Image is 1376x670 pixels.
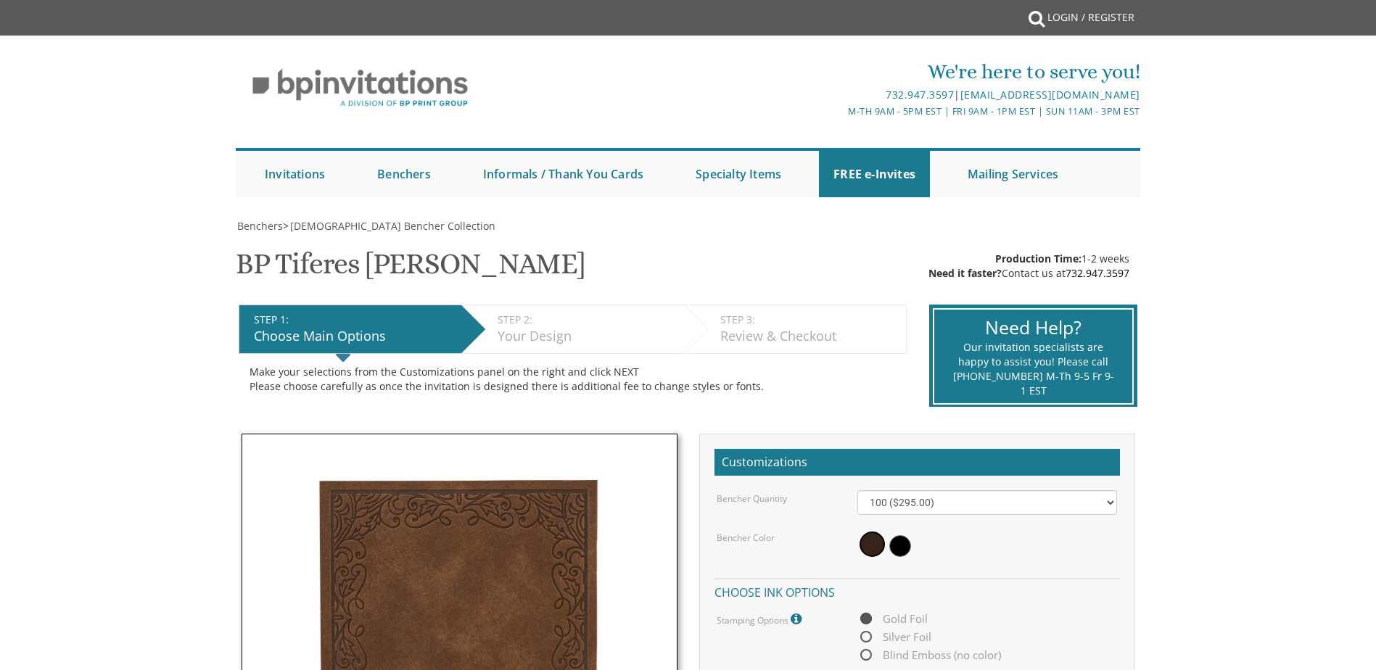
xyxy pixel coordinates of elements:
a: Informals / Thank You Cards [469,151,658,197]
div: Choose Main Options [254,327,454,346]
a: [DEMOGRAPHIC_DATA] Bencher Collection [289,219,495,233]
div: STEP 1: [254,313,454,327]
span: Silver Foil [857,628,931,646]
h1: BP Tiferes [PERSON_NAME] [236,248,585,291]
div: Need Help? [952,315,1114,341]
span: Benchers [237,219,283,233]
a: Benchers [363,151,445,197]
a: FREE e-Invites [819,151,930,197]
div: We're here to serve you! [538,57,1140,86]
label: Bencher Quantity [717,492,787,505]
a: Specialty Items [681,151,796,197]
h4: Choose ink options [714,578,1120,603]
a: Benchers [236,219,283,233]
span: Blind Emboss (no color) [857,646,1001,664]
label: Bencher Color [717,532,775,544]
span: Need it faster? [928,266,1002,280]
span: Production Time: [995,252,1082,265]
a: 732.947.3597 [1066,266,1129,280]
span: [DEMOGRAPHIC_DATA] Bencher Collection [290,219,495,233]
div: Make your selections from the Customizations panel on the right and click NEXT Please choose care... [250,365,896,394]
a: Invitations [250,151,339,197]
div: Review & Checkout [720,327,899,346]
div: M-Th 9am - 5pm EST | Fri 9am - 1pm EST | Sun 11am - 3pm EST [538,104,1140,119]
a: 732.947.3597 [886,88,954,102]
label: Stamping Options [717,610,805,629]
div: 1-2 weeks Contact us at [928,252,1129,281]
a: Mailing Services [953,151,1073,197]
h2: Customizations [714,449,1120,476]
div: STEP 2: [498,313,677,327]
span: > [283,219,495,233]
div: | [538,86,1140,104]
span: Gold Foil [857,610,928,628]
div: Your Design [498,327,677,346]
div: STEP 3: [720,313,899,327]
div: Our invitation specialists are happy to assist you! Please call [PHONE_NUMBER] M-Th 9-5 Fr 9-1 EST [952,340,1114,398]
a: [EMAIL_ADDRESS][DOMAIN_NAME] [960,88,1140,102]
img: BP Invitation Loft [236,58,485,118]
